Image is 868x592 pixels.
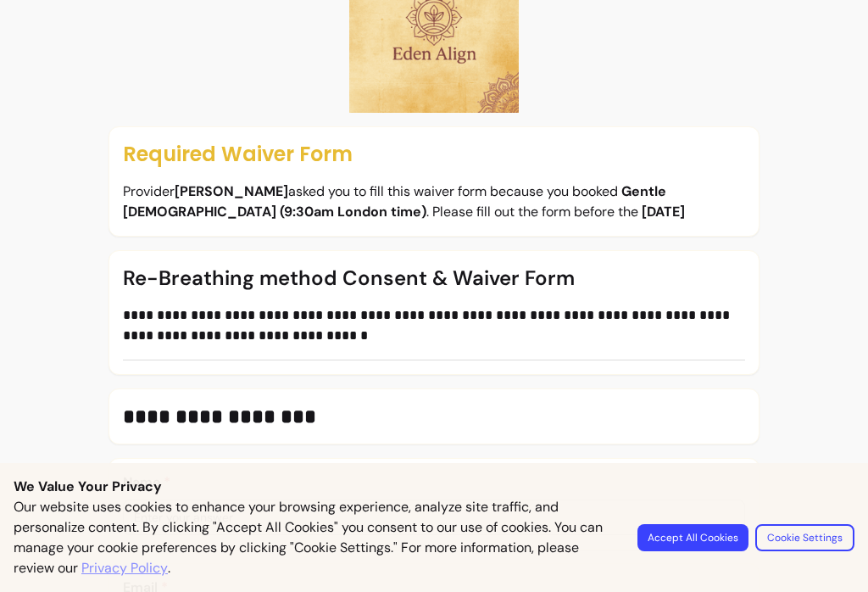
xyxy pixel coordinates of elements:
[123,182,745,222] p: Provider asked you to fill this waiver form because you booked . Please fill out the form before the
[755,524,854,551] button: Cookie Settings
[14,497,617,578] p: Our website uses cookies to enhance your browsing experience, analyze site traffic, and personali...
[14,477,854,497] p: We Value Your Privacy
[81,558,168,578] a: Privacy Policy
[123,265,745,292] p: Re-Breathing method Consent & Waiver Form
[123,141,745,168] p: Required Waiver Form
[637,524,748,551] button: Accept All Cookies
[175,182,288,200] b: [PERSON_NAME]
[642,203,685,221] b: [DATE]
